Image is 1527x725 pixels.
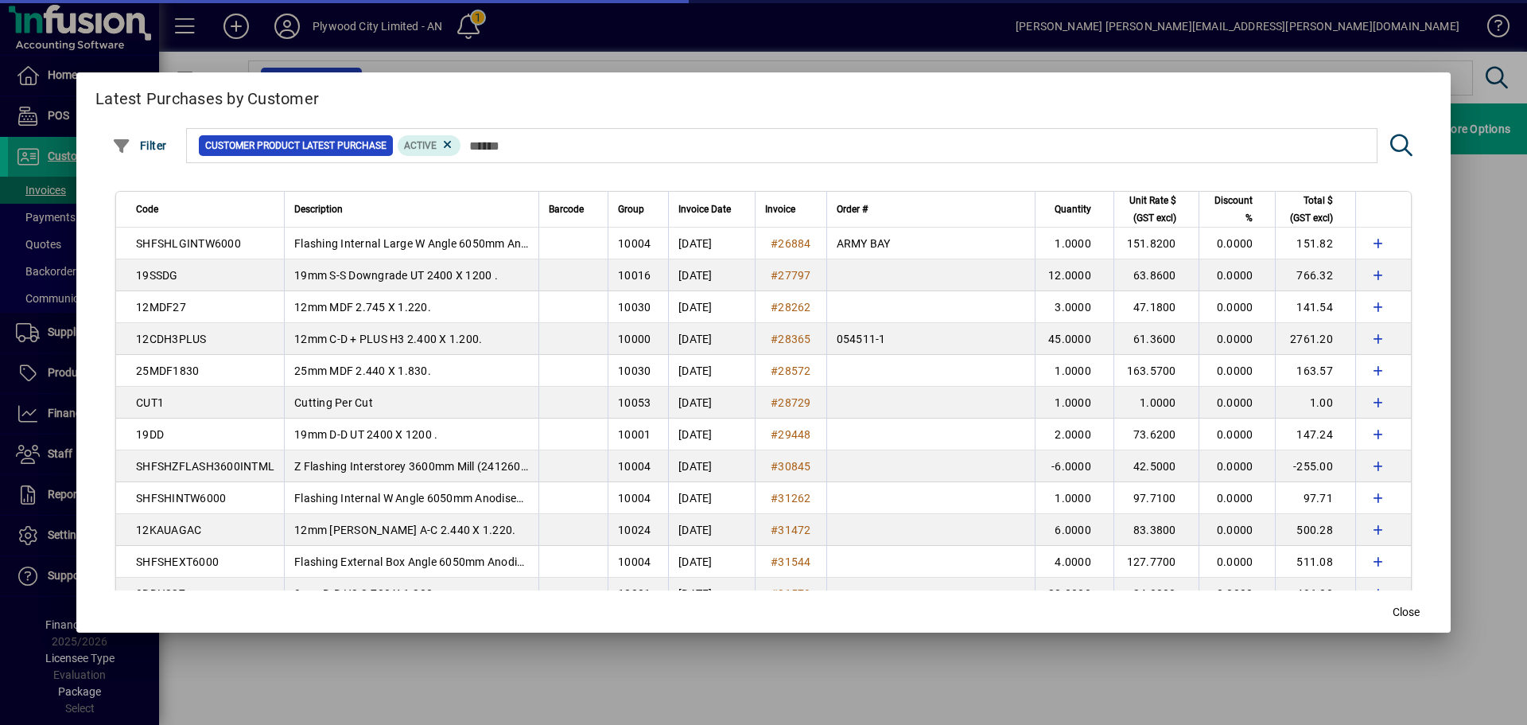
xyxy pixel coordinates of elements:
[1113,291,1199,323] td: 47.1800
[1285,192,1333,227] span: Total $ (GST excl)
[668,259,755,291] td: [DATE]
[618,460,651,473] span: 10004
[1113,228,1199,259] td: 151.8200
[778,237,810,250] span: 26884
[294,524,515,536] span: 12mm [PERSON_NAME] A-C 2.440 X 1.220.
[837,201,1025,218] div: Order #
[1045,201,1105,218] div: Quantity
[136,396,164,409] span: CUT1
[765,235,817,252] a: #26884
[1275,355,1355,387] td: 163.57
[618,333,651,345] span: 10000
[771,396,778,409] span: #
[205,138,387,154] span: Customer Product Latest Purchase
[826,228,1035,259] td: ARMY BAY
[1275,259,1355,291] td: 766.32
[668,546,755,578] td: [DATE]
[1209,192,1253,227] span: Discount %
[136,269,178,282] span: 19SSDG
[618,269,651,282] span: 10016
[1035,291,1113,323] td: 3.0000
[771,492,778,505] span: #
[294,301,431,314] span: 12mm MDF 2.745 X 1.220.
[294,587,436,600] span: 9mm D-D H3 2.700 X 1.200.
[1393,604,1420,621] span: Close
[1199,450,1276,482] td: 0.0000
[136,237,241,250] span: SHFSHLGINTW6000
[765,394,817,411] a: #28729
[778,524,810,536] span: 31472
[765,267,817,284] a: #27797
[1035,450,1113,482] td: -6.0000
[294,396,373,409] span: Cutting Per Cut
[668,355,755,387] td: [DATE]
[1124,192,1191,227] div: Unit Rate $ (GST excl)
[1035,419,1113,450] td: 2.0000
[1199,387,1276,419] td: 0.0000
[136,555,219,568] span: SHFSHEXT6000
[76,72,1451,119] h2: Latest Purchases by Customer
[1113,482,1199,514] td: 97.7100
[136,301,186,314] span: 12MDF27
[771,460,778,473] span: #
[294,555,592,568] span: Flashing External Box Angle 6050mm Anodised (2412586)
[136,587,185,600] span: 9DDH327
[668,514,755,546] td: [DATE]
[549,201,598,218] div: Barcode
[778,460,810,473] span: 30845
[771,333,778,345] span: #
[1381,598,1432,626] button: Close
[112,139,167,152] span: Filter
[1275,546,1355,578] td: 511.08
[1275,228,1355,259] td: 151.82
[1113,578,1199,610] td: 24.8000
[1055,201,1091,218] span: Quantity
[294,201,529,218] div: Description
[678,201,731,218] span: Invoice Date
[1275,291,1355,323] td: 141.54
[778,269,810,282] span: 27797
[765,489,817,507] a: #31262
[618,201,659,218] div: Group
[1275,387,1355,419] td: 1.00
[668,419,755,450] td: [DATE]
[765,362,817,380] a: #28572
[1035,228,1113,259] td: 1.0000
[678,201,745,218] div: Invoice Date
[778,587,810,600] span: 31579
[765,426,817,443] a: #29448
[1113,259,1199,291] td: 63.8600
[294,364,431,377] span: 25mm MDF 2.440 X 1.830.
[618,364,651,377] span: 10030
[1113,450,1199,482] td: 42.5000
[549,201,584,218] span: Barcode
[771,555,778,568] span: #
[778,301,810,314] span: 28262
[771,428,778,441] span: #
[1199,419,1276,450] td: 0.0000
[765,521,817,539] a: #31472
[778,428,810,441] span: 29448
[1035,323,1113,355] td: 45.0000
[1275,450,1355,482] td: -255.00
[1275,323,1355,355] td: 2761.20
[1275,514,1355,546] td: 500.28
[136,428,164,441] span: 19DD
[771,269,778,282] span: #
[618,428,651,441] span: 10001
[294,492,580,505] span: Flashing Internal W Angle 6050mm Anodised (2412580)
[136,492,226,505] span: SHFSHINTW6000
[1275,419,1355,450] td: 147.24
[1199,323,1276,355] td: 0.0000
[1209,192,1268,227] div: Discount %
[1113,323,1199,355] td: 61.3600
[1199,291,1276,323] td: 0.0000
[778,333,810,345] span: 28365
[1199,355,1276,387] td: 0.0000
[618,555,651,568] span: 10004
[618,396,651,409] span: 10053
[668,450,755,482] td: [DATE]
[771,301,778,314] span: #
[136,460,274,473] span: SHFSHZFLASH3600INTML
[618,301,651,314] span: 10030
